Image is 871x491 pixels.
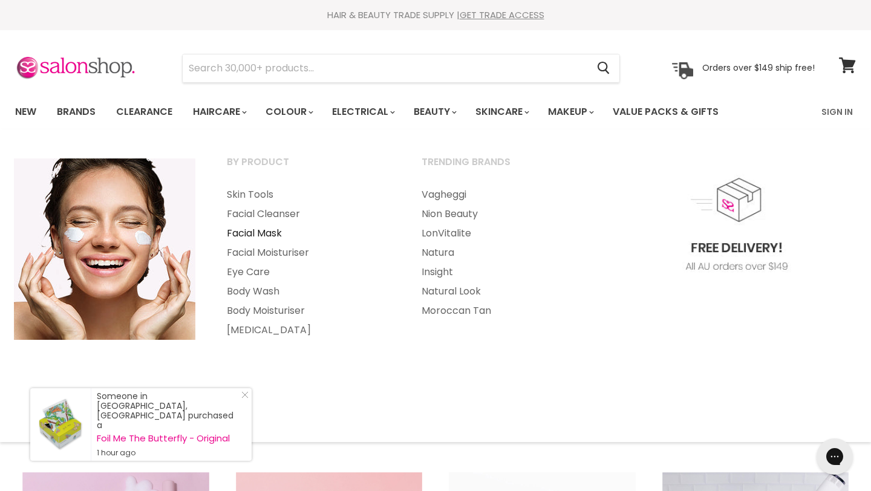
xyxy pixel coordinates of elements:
small: 1 hour ago [97,448,240,458]
a: Makeup [539,99,601,125]
div: Someone in [GEOGRAPHIC_DATA], [GEOGRAPHIC_DATA] purchased a [97,391,240,458]
a: Natura [406,243,599,262]
a: Body Moisturiser [212,301,404,320]
iframe: Gorgias live chat messenger [811,434,859,479]
a: New [6,99,45,125]
a: Beauty [405,99,464,125]
a: Moroccan Tan [406,301,599,320]
input: Search [183,54,587,82]
a: Brands [48,99,105,125]
a: Body Wash [212,282,404,301]
a: GET TRADE ACCESS [460,8,544,21]
a: By Product [212,152,404,183]
a: Nion Beauty [406,204,599,224]
a: Eye Care [212,262,404,282]
a: Visit product page [30,388,91,461]
a: Colour [256,99,321,125]
a: LonVitalite [406,224,599,243]
a: Value Packs & Gifts [604,99,728,125]
ul: Main menu [212,185,404,340]
a: Electrical [323,99,402,125]
a: Facial Mask [212,224,404,243]
ul: Main menu [406,185,599,320]
a: Clearance [107,99,181,125]
form: Product [182,54,620,83]
a: [MEDICAL_DATA] [212,320,404,340]
button: Search [587,54,619,82]
a: Vagheggi [406,185,599,204]
a: Haircare [184,99,254,125]
p: Orders over $149 ship free! [702,62,815,73]
a: Natural Look [406,282,599,301]
a: Sign In [814,99,860,125]
a: Skin Tools [212,185,404,204]
a: Insight [406,262,599,282]
a: Facial Moisturiser [212,243,404,262]
a: Close Notification [237,391,249,403]
a: Facial Cleanser [212,204,404,224]
a: Trending Brands [406,152,599,183]
svg: Close Icon [241,391,249,398]
a: Skincare [466,99,537,125]
a: Foil Me The Butterfly - Original [97,434,240,443]
ul: Main menu [6,94,771,129]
